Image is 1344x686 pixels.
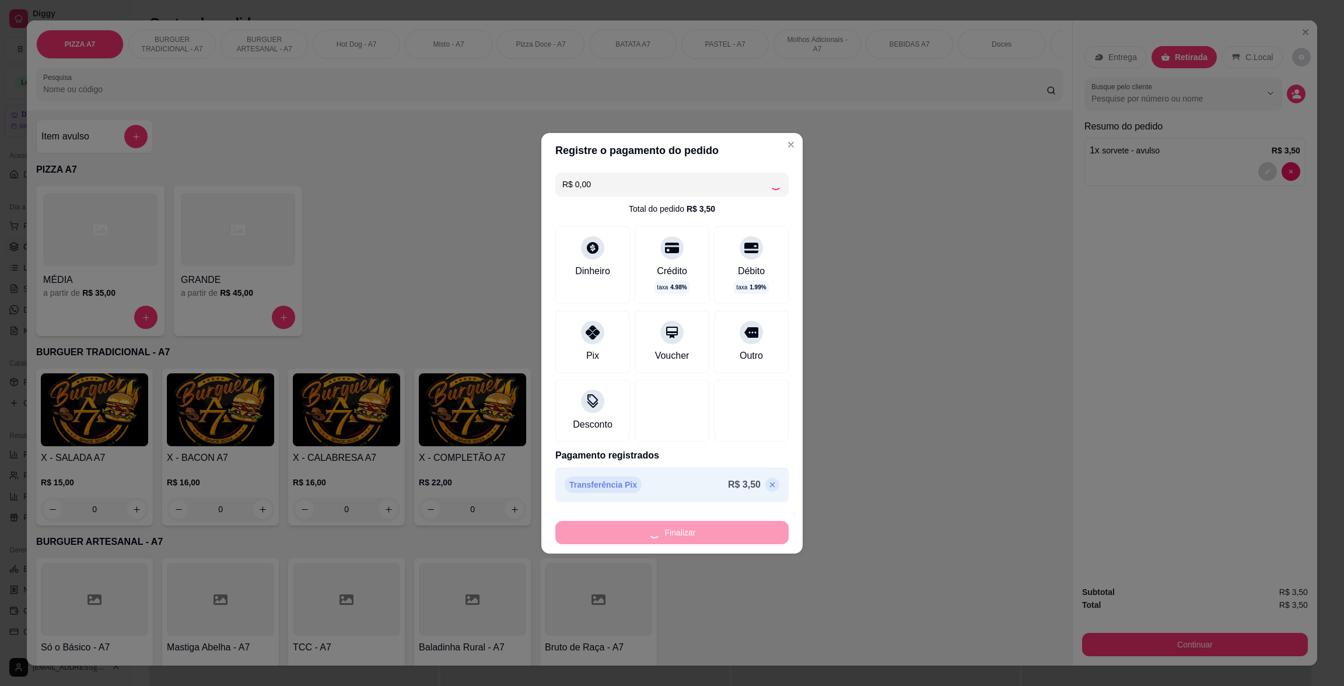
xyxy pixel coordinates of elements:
[770,178,782,190] div: Loading
[750,283,766,292] span: 1.99 %
[657,264,687,278] div: Crédito
[728,478,761,492] p: R$ 3,50
[541,133,803,168] header: Registre o pagamento do pedido
[782,135,800,154] button: Close
[565,477,642,493] p: Transferência Pix
[575,264,610,278] div: Dinheiro
[740,349,763,363] div: Outro
[738,264,765,278] div: Débito
[586,349,599,363] div: Pix
[657,283,687,292] p: taxa
[573,418,612,432] div: Desconto
[736,283,766,292] p: taxa
[555,449,789,463] p: Pagamento registrados
[562,173,770,196] input: Ex.: hambúrguer de cordeiro
[687,203,715,215] div: R$ 3,50
[629,203,715,215] div: Total do pedido
[655,349,689,363] div: Voucher
[670,283,687,292] span: 4.98 %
